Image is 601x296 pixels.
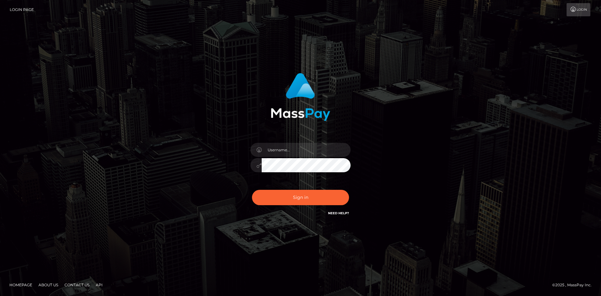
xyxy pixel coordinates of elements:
[36,280,61,290] a: About Us
[93,280,105,290] a: API
[10,3,34,16] a: Login Page
[552,282,596,288] div: © 2025 , MassPay Inc.
[7,280,35,290] a: Homepage
[62,280,92,290] a: Contact Us
[271,73,330,121] img: MassPay Login
[328,211,349,215] a: Need Help?
[567,3,590,16] a: Login
[262,143,351,157] input: Username...
[252,190,349,205] button: Sign in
